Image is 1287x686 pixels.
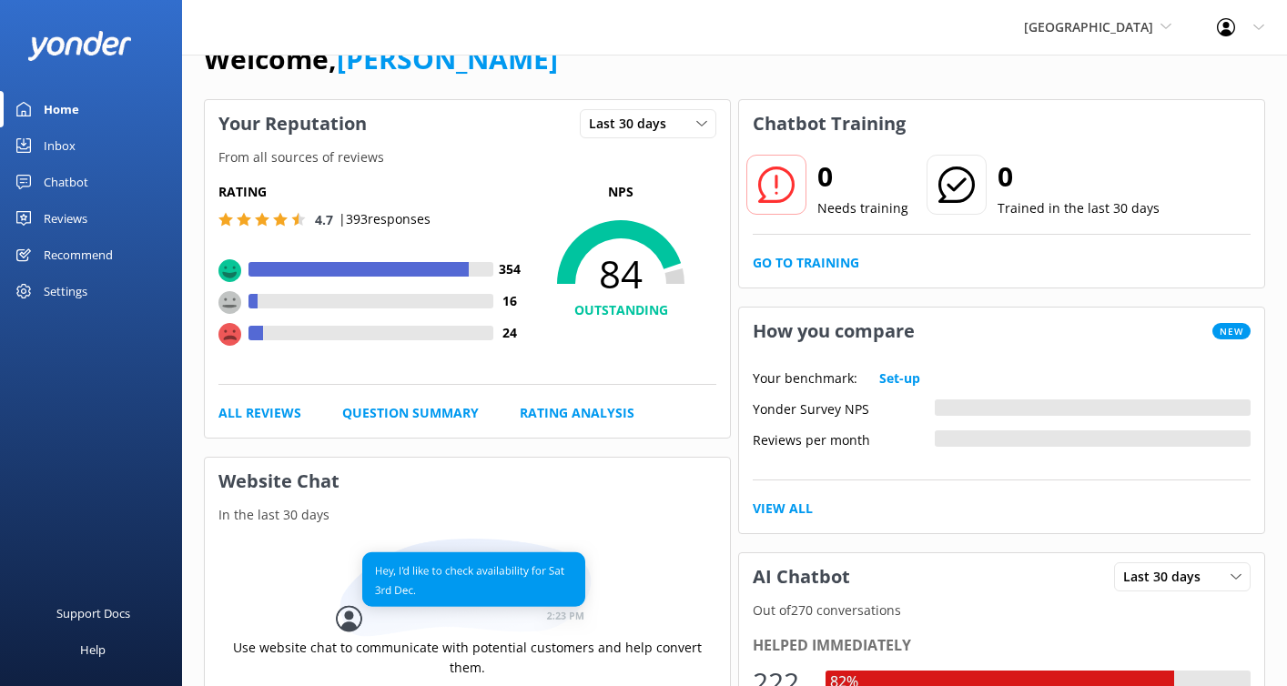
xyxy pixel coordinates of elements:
[44,164,88,200] div: Chatbot
[753,499,813,519] a: View All
[44,200,87,237] div: Reviews
[493,259,525,279] h4: 354
[817,155,908,198] h2: 0
[525,251,716,297] span: 84
[998,155,1160,198] h2: 0
[218,638,716,679] p: Use website chat to communicate with potential customers and help convert them.
[589,114,677,134] span: Last 30 days
[80,631,106,668] div: Help
[27,31,132,61] img: yonder-white-logo.png
[218,403,301,423] a: All Reviews
[753,430,935,447] div: Reviews per month
[218,182,525,202] h5: Rating
[753,253,859,273] a: Go to Training
[753,399,935,416] div: Yonder Survey NPS
[1123,567,1211,587] span: Last 30 days
[998,198,1160,218] p: Trained in the last 30 days
[205,458,730,505] h3: Website Chat
[739,308,928,355] h3: How you compare
[336,539,600,638] img: conversation...
[205,100,380,147] h3: Your Reputation
[525,182,716,202] p: NPS
[1024,18,1153,35] span: [GEOGRAPHIC_DATA]
[520,403,634,423] a: Rating Analysis
[315,211,333,228] span: 4.7
[205,147,730,167] p: From all sources of reviews
[342,403,479,423] a: Question Summary
[1212,323,1251,339] span: New
[739,100,919,147] h3: Chatbot Training
[56,595,130,631] div: Support Docs
[525,300,716,320] h4: OUTSTANDING
[44,127,76,164] div: Inbox
[205,505,730,525] p: In the last 30 days
[44,237,113,273] div: Recommend
[753,368,857,388] p: Your benchmark:
[44,273,87,309] div: Settings
[204,37,558,81] h1: Welcome,
[339,209,431,229] p: | 393 responses
[879,368,920,388] a: Set-up
[817,198,908,218] p: Needs training
[739,600,1264,620] p: Out of 270 conversations
[44,91,79,127] div: Home
[739,553,864,600] h3: AI Chatbot
[753,634,1251,658] div: Helped immediately
[493,323,525,343] h4: 24
[337,40,558,77] a: [PERSON_NAME]
[493,291,525,311] h4: 16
